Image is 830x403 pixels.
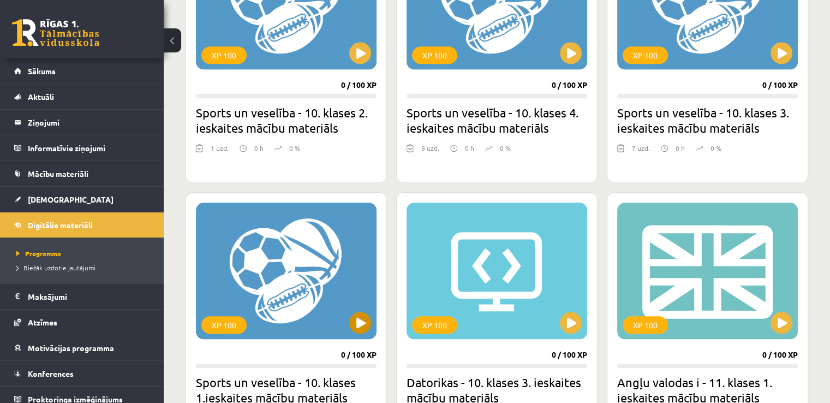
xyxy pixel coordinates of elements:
h2: Sports un veselība - 10. klases 4. ieskaites mācību materiāls [407,105,587,135]
div: XP 100 [201,46,247,64]
a: Konferences [14,361,150,386]
h2: Sports un veselība - 10. klases 3. ieskaites mācību materiāls [617,105,798,135]
a: Informatīvie ziņojumi [14,135,150,161]
a: Programma [16,248,153,258]
p: 0 % [710,143,721,153]
a: Ziņojumi [14,110,150,135]
div: 1 uzd. [211,143,229,159]
a: Biežāk uzdotie jautājumi [16,263,153,272]
span: Konferences [28,369,74,378]
p: 0 h [465,143,474,153]
legend: Ziņojumi [28,110,150,135]
span: Sākums [28,66,56,76]
span: Aktuāli [28,92,54,102]
div: XP 100 [412,46,457,64]
div: 8 uzd. [421,143,439,159]
span: Digitālie materiāli [28,220,93,230]
span: Motivācijas programma [28,343,114,353]
div: XP 100 [412,316,457,334]
a: Digitālie materiāli [14,212,150,238]
a: Atzīmes [14,310,150,335]
p: 0 h [254,143,264,153]
p: 0 h [676,143,685,153]
span: Mācību materiāli [28,169,88,179]
a: Rīgas 1. Tālmācības vidusskola [12,19,99,46]
div: 7 uzd. [632,143,650,159]
h2: Sports un veselība - 10. klases 2. ieskaites mācību materiāls [196,105,377,135]
a: Aktuāli [14,84,150,109]
p: 0 % [289,143,300,153]
a: [DEMOGRAPHIC_DATA] [14,187,150,212]
a: Mācību materiāli [14,161,150,186]
div: XP 100 [623,316,668,334]
span: Programma [16,249,61,258]
span: Atzīmes [28,317,57,327]
div: XP 100 [201,316,247,334]
p: 0 % [500,143,511,153]
a: Maksājumi [14,284,150,309]
legend: Informatīvie ziņojumi [28,135,150,161]
span: Biežāk uzdotie jautājumi [16,263,95,272]
span: [DEMOGRAPHIC_DATA] [28,194,114,204]
a: Motivācijas programma [14,335,150,360]
legend: Maksājumi [28,284,150,309]
div: XP 100 [623,46,668,64]
a: Sākums [14,58,150,84]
